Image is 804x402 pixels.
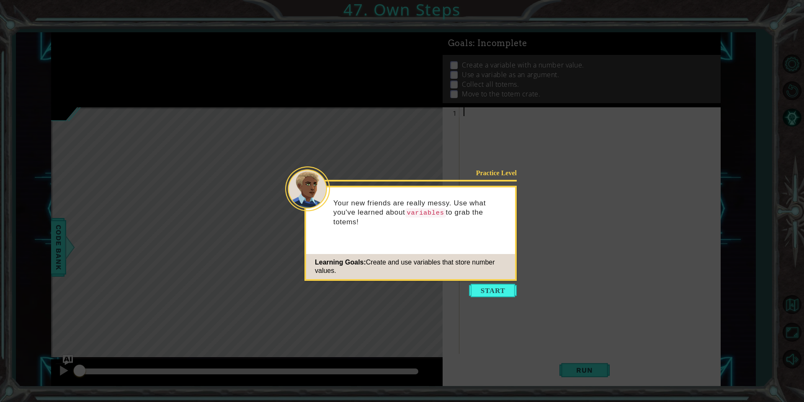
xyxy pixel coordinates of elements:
span: Create and use variables that store number values. [315,259,495,274]
p: Your new friends are really messy. Use what you've learned about to grab the totems! [333,199,509,227]
div: Practice Level [464,169,517,177]
code: variables [405,208,446,218]
span: Learning Goals: [315,259,366,266]
button: Start [469,284,517,297]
